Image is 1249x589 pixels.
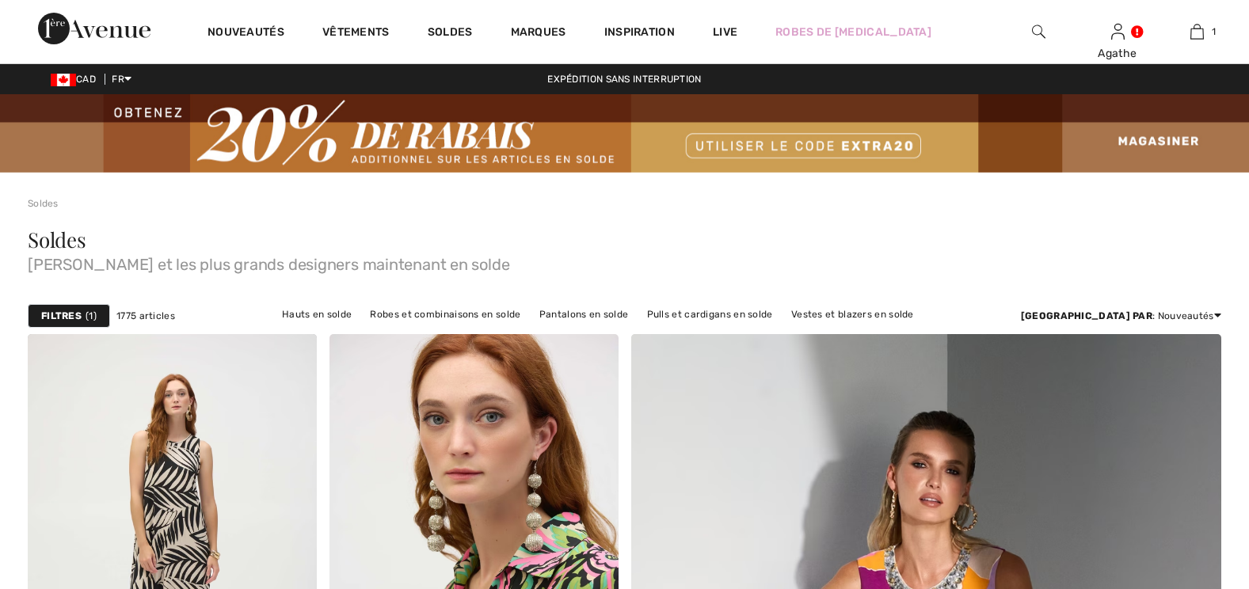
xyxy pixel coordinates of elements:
[1021,309,1221,323] div: : Nouveautés
[775,24,931,40] a: Robes de [MEDICAL_DATA]
[472,325,558,345] a: Jupes en solde
[1079,45,1156,62] div: Agathe
[28,226,86,253] span: Soldes
[1148,470,1233,510] iframe: Ouvre un widget dans lequel vous pouvez chatter avec l’un de nos agents
[1111,24,1125,39] a: Se connecter
[531,304,636,325] a: Pantalons en solde
[41,309,82,323] strong: Filtres
[274,304,360,325] a: Hauts en solde
[604,25,675,42] span: Inspiration
[112,74,131,85] span: FR
[1190,22,1204,41] img: Mon panier
[51,74,102,85] span: CAD
[1111,22,1125,41] img: Mes infos
[116,309,175,323] span: 1775 articles
[51,74,76,86] img: Canadian Dollar
[713,24,737,40] a: Live
[28,250,1221,272] span: [PERSON_NAME] et les plus grands designers maintenant en solde
[561,325,724,345] a: Vêtements d'extérieur en solde
[428,25,473,42] a: Soldes
[783,304,922,325] a: Vestes et blazers en solde
[322,25,390,42] a: Vêtements
[362,304,528,325] a: Robes et combinaisons en solde
[38,13,150,44] img: 1ère Avenue
[86,309,97,323] span: 1
[1021,310,1152,321] strong: [GEOGRAPHIC_DATA] par
[1032,22,1045,41] img: recherche
[208,25,284,42] a: Nouveautés
[511,25,566,42] a: Marques
[639,304,781,325] a: Pulls et cardigans en solde
[1158,22,1236,41] a: 1
[1212,25,1216,39] span: 1
[28,198,59,209] a: Soldes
